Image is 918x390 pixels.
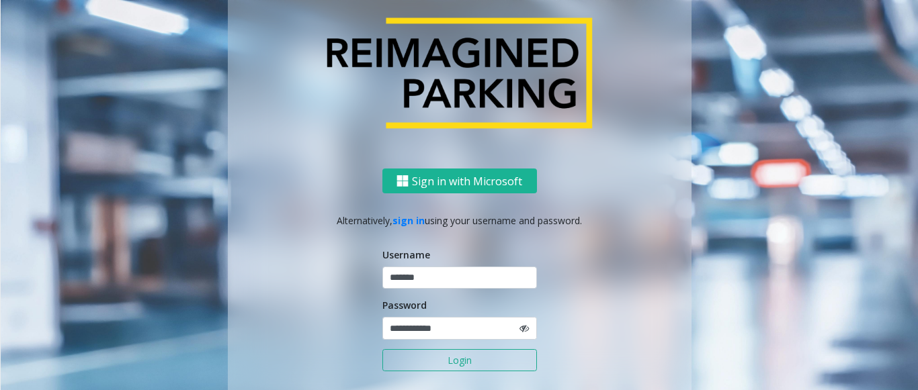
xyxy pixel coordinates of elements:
a: sign in [392,214,425,227]
label: Password [382,298,427,312]
button: Sign in with Microsoft [382,168,537,193]
label: Username [382,248,430,262]
button: Login [382,349,537,372]
p: Alternatively, using your username and password. [241,213,678,228]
